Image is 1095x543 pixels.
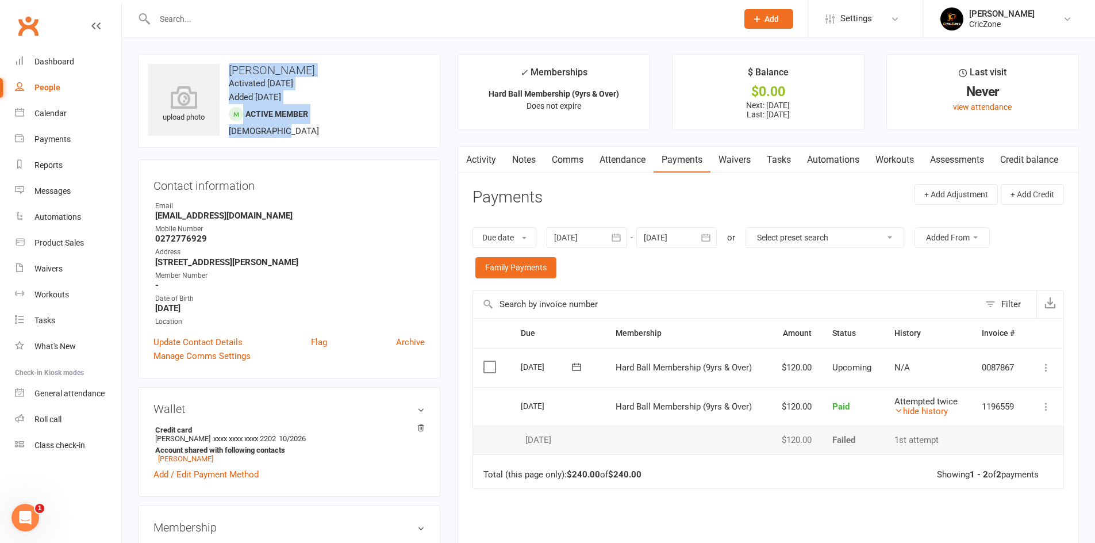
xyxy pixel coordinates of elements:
[971,387,1027,426] td: 1196559
[979,290,1036,318] button: Filter
[155,426,419,434] strong: Credit card
[34,160,63,170] div: Reports
[544,147,591,173] a: Comms
[832,362,871,373] span: Upcoming
[15,204,121,230] a: Automations
[605,319,769,348] th: Membership
[937,470,1039,480] div: Showing of payments
[34,186,71,196] div: Messages
[654,147,710,173] a: Payments
[148,64,431,77] h3: [PERSON_NAME]
[34,212,81,221] div: Automations
[15,282,121,308] a: Workouts
[894,406,948,416] a: hide history
[153,424,425,465] li: [PERSON_NAME]
[504,147,544,173] a: Notes
[158,454,213,463] a: [PERSON_NAME]
[922,147,992,173] a: Assessments
[616,362,752,373] span: Hard Ball Membership (9yrs & Over)
[608,469,641,480] strong: $240.00
[34,264,63,273] div: Waivers
[229,126,319,136] span: [DEMOGRAPHIC_DATA]
[155,316,425,327] div: Location
[616,401,752,412] span: Hard Ball Membership (9yrs & Over)
[153,349,251,363] a: Manage Comms Settings
[472,227,536,248] button: Due date
[970,469,988,480] strong: 1 - 2
[155,201,425,212] div: Email
[153,403,425,415] h3: Wallet
[884,319,971,348] th: History
[34,415,62,424] div: Roll call
[15,127,121,152] a: Payments
[510,319,605,348] th: Due
[155,257,425,267] strong: [STREET_ADDRESS][PERSON_NAME]
[34,342,76,351] div: What's New
[527,101,581,110] span: Does not expire
[953,102,1012,112] a: view attendance
[897,86,1068,98] div: Never
[311,335,327,349] a: Flag
[396,335,425,349] a: Archive
[34,135,71,144] div: Payments
[521,358,574,376] div: [DATE]
[520,67,528,78] i: ✓
[34,441,85,450] div: Class check-in
[475,257,556,278] a: Family Payments
[153,335,243,349] a: Update Contact Details
[822,426,884,454] td: Failed
[520,65,587,86] div: Memberships
[155,270,425,281] div: Member Number
[15,101,121,127] a: Calendar
[155,303,425,313] strong: [DATE]
[1001,184,1064,205] button: + Add Credit
[279,434,306,443] span: 10/2026
[11,504,39,531] iframe: Intercom live chat
[34,57,74,66] div: Dashboard
[458,147,504,173] a: Activity
[969,9,1035,19] div: [PERSON_NAME]
[769,387,822,426] td: $120.00
[472,189,543,207] h3: Payments
[884,426,971,454] td: 1st attempt
[35,504,44,513] span: 1
[940,7,963,30] img: thumb_image1685860453.png
[832,401,850,412] span: Paid
[683,86,854,98] div: $0.00
[15,178,121,204] a: Messages
[727,231,735,244] div: or
[34,389,105,398] div: General attendance
[567,469,600,480] strong: $240.00
[822,319,884,348] th: Status
[153,175,425,192] h3: Contact information
[34,109,67,118] div: Calendar
[155,280,425,290] strong: -
[153,521,425,534] h3: Membership
[915,184,998,205] button: + Add Adjustment
[759,147,799,173] a: Tasks
[591,147,654,173] a: Attendance
[155,234,425,244] strong: 0272776929
[34,83,60,92] div: People
[1001,297,1021,311] div: Filter
[155,211,425,221] strong: [EMAIL_ADDRESS][DOMAIN_NAME]
[15,152,121,178] a: Reports
[15,308,121,334] a: Tasks
[483,470,641,480] div: Total (this page only): of
[894,396,958,407] span: Attempted twice
[34,238,84,247] div: Product Sales
[213,434,276,443] span: xxxx xxxx xxxx 2202
[473,290,979,318] input: Search by invoice number
[959,65,1006,86] div: Last visit
[155,446,419,454] strong: Account shared with following contacts
[489,89,619,98] strong: Hard Ball Membership (9yrs & Over)
[15,256,121,282] a: Waivers
[996,469,1001,480] strong: 2
[683,101,854,119] p: Next: [DATE] Last: [DATE]
[245,109,308,118] span: Active member
[521,435,595,445] div: [DATE]
[971,319,1027,348] th: Invoice #
[148,86,220,124] div: upload photo
[34,290,69,299] div: Workouts
[744,9,793,29] button: Add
